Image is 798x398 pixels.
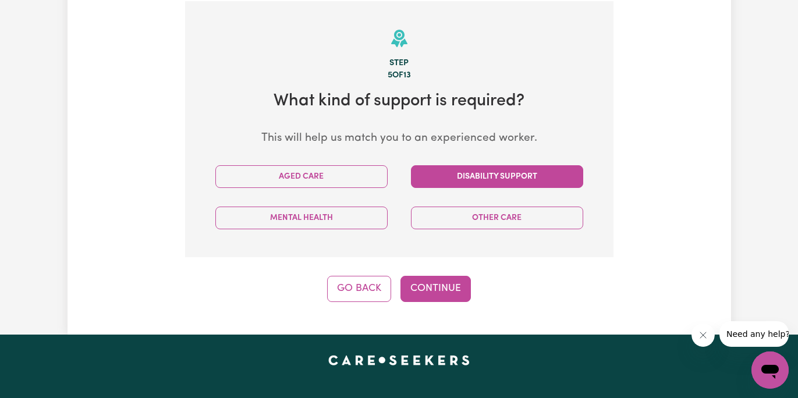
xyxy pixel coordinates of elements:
h2: What kind of support is required? [204,91,595,112]
div: Step [204,57,595,70]
button: Mental Health [215,207,388,229]
button: Disability Support [411,165,583,188]
div: 5 of 13 [204,69,595,82]
button: Other Care [411,207,583,229]
button: Aged Care [215,165,388,188]
iframe: Message from company [719,321,789,347]
button: Go Back [327,276,391,301]
span: Need any help? [7,8,70,17]
button: Continue [400,276,471,301]
p: This will help us match you to an experienced worker. [204,130,595,147]
a: Careseekers home page [328,356,470,365]
iframe: Close message [691,324,715,347]
iframe: Button to launch messaging window [751,351,789,389]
